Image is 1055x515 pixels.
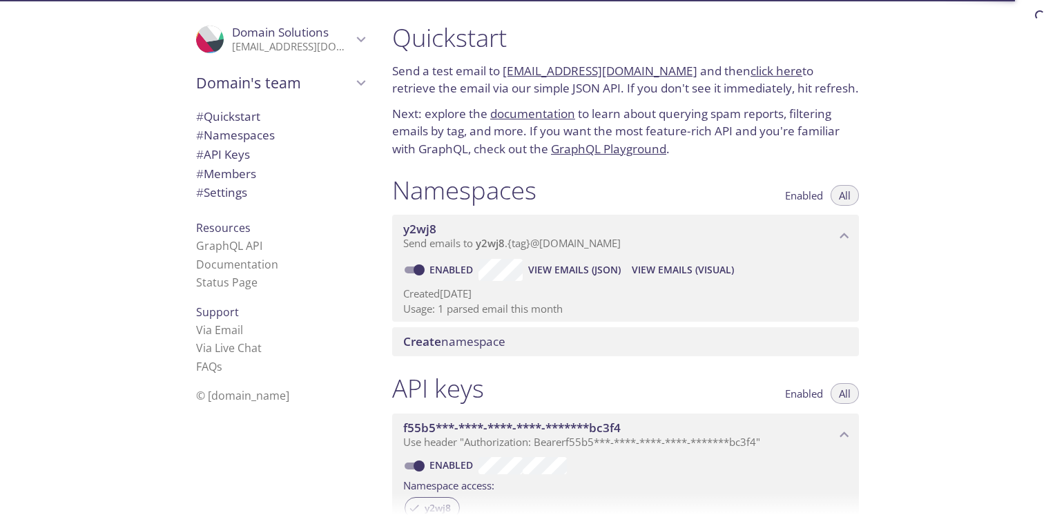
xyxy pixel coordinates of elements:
[831,383,859,404] button: All
[196,127,275,143] span: Namespaces
[232,24,329,40] span: Domain Solutions
[185,17,376,62] div: Domain Solutions
[196,73,352,93] span: Domain's team
[523,259,626,281] button: View Emails (JSON)
[626,259,739,281] button: View Emails (Visual)
[403,236,621,250] span: Send emails to . {tag} @[DOMAIN_NAME]
[392,62,859,97] p: Send a test email to and then to retrieve the email via our simple JSON API. If you don't see it ...
[392,327,859,356] div: Create namespace
[427,263,478,276] a: Enabled
[551,141,666,157] a: GraphQL Playground
[196,108,260,124] span: Quickstart
[777,383,831,404] button: Enabled
[196,340,262,356] a: Via Live Chat
[427,458,478,472] a: Enabled
[392,373,484,404] h1: API keys
[403,474,494,494] label: Namespace access:
[403,333,505,349] span: namespace
[196,359,222,374] a: FAQ
[185,145,376,164] div: API Keys
[196,127,204,143] span: #
[196,146,250,162] span: API Keys
[831,185,859,206] button: All
[528,262,621,278] span: View Emails (JSON)
[196,238,262,253] a: GraphQL API
[196,257,278,272] a: Documentation
[196,322,243,338] a: Via Email
[185,126,376,145] div: Namespaces
[196,108,204,124] span: #
[196,184,247,200] span: Settings
[403,302,848,316] p: Usage: 1 parsed email this month
[777,185,831,206] button: Enabled
[392,215,859,257] div: y2wj8 namespace
[403,221,436,237] span: y2wj8
[185,164,376,184] div: Members
[403,333,441,349] span: Create
[632,262,734,278] span: View Emails (Visual)
[217,359,222,374] span: s
[196,220,251,235] span: Resources
[503,63,697,79] a: [EMAIL_ADDRESS][DOMAIN_NAME]
[392,175,536,206] h1: Namespaces
[185,65,376,101] div: Domain's team
[185,183,376,202] div: Team Settings
[490,106,575,122] a: documentation
[185,107,376,126] div: Quickstart
[196,146,204,162] span: #
[196,304,239,320] span: Support
[196,166,256,182] span: Members
[392,22,859,53] h1: Quickstart
[196,166,204,182] span: #
[392,105,859,158] p: Next: explore the to learn about querying spam reports, filtering emails by tag, and more. If you...
[403,286,848,301] p: Created [DATE]
[751,63,802,79] a: click here
[196,388,289,403] span: © [DOMAIN_NAME]
[232,40,352,54] p: [EMAIL_ADDRESS][DOMAIN_NAME]
[476,236,505,250] span: y2wj8
[196,184,204,200] span: #
[196,275,258,290] a: Status Page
